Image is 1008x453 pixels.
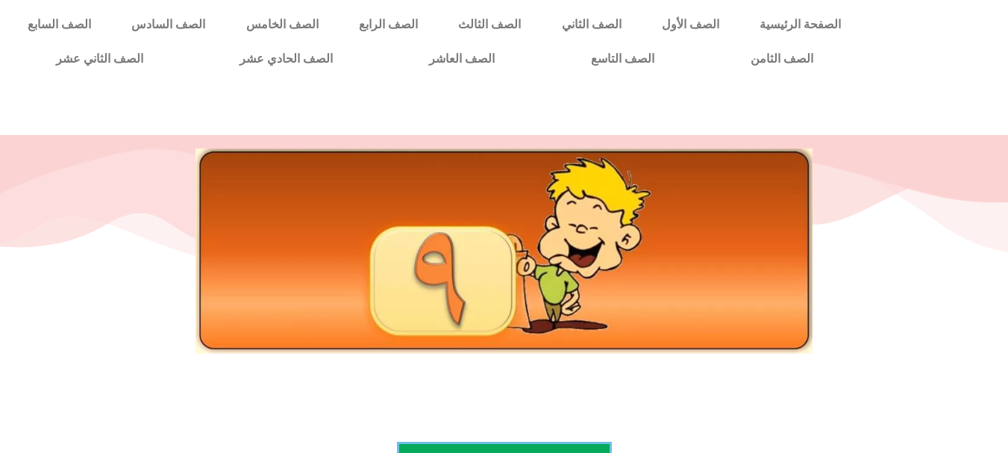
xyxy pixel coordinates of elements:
[542,7,642,42] a: الصف الثاني
[339,7,438,42] a: الصف الرابع
[381,42,542,76] a: الصف العاشر
[542,42,702,76] a: الصف التاسع
[191,42,381,76] a: الصف الحادي عشر
[7,42,191,76] a: الصف الثاني عشر
[642,7,739,42] a: الصف الأول
[702,42,861,76] a: الصف الثامن
[111,7,225,42] a: الصف السادس
[739,7,861,42] a: الصفحة الرئيسية
[438,7,541,42] a: الصف الثالث
[7,7,111,42] a: الصف السابع
[226,7,339,42] a: الصف الخامس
